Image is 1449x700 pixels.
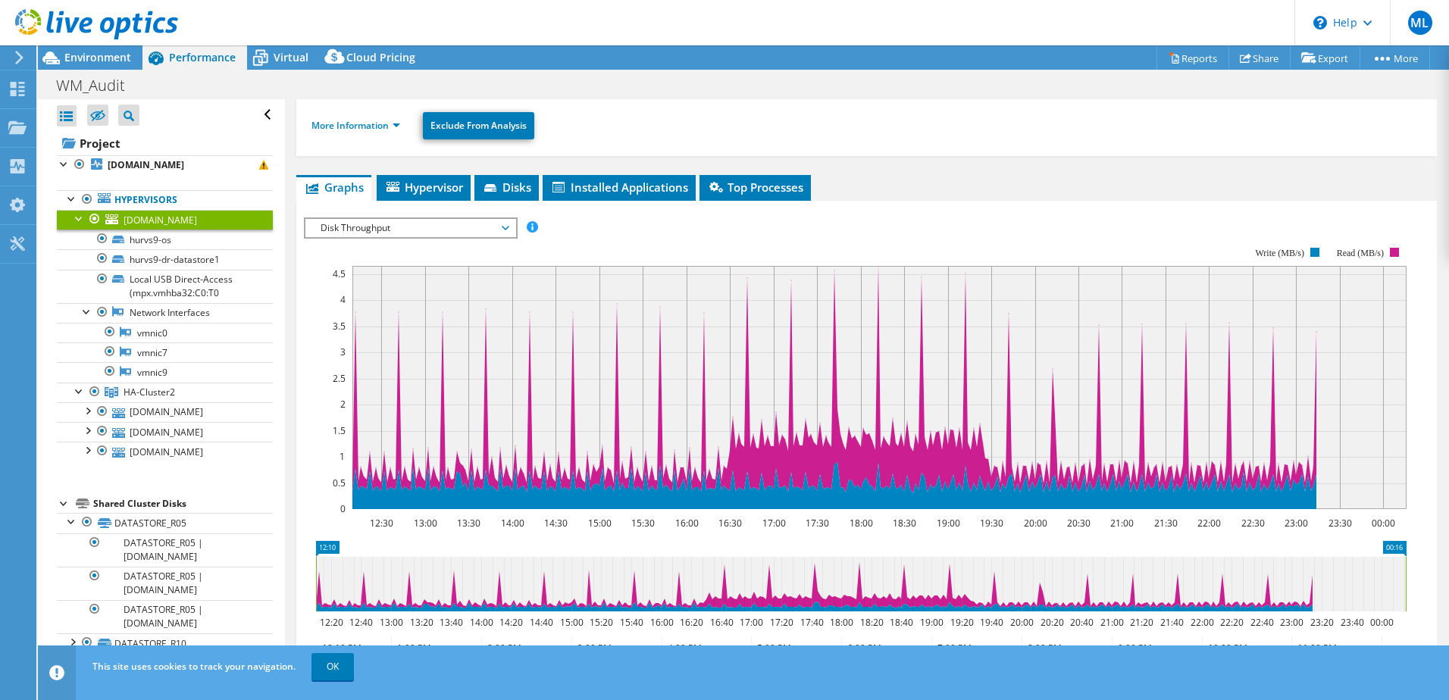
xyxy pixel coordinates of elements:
[674,517,698,530] text: 16:00
[57,210,273,230] a: [DOMAIN_NAME]
[529,616,552,629] text: 14:40
[1250,616,1273,629] text: 22:40
[57,230,273,249] a: hurvs9-os
[413,517,437,530] text: 13:00
[1066,517,1090,530] text: 20:30
[93,495,273,513] div: Shared Cluster Disks
[274,50,308,64] span: Virtual
[108,158,184,171] b: [DOMAIN_NAME]
[1069,616,1093,629] text: 20:40
[1241,517,1264,530] text: 22:30
[64,50,131,64] span: Environment
[979,517,1003,530] text: 19:30
[1290,46,1360,70] a: Export
[543,517,567,530] text: 14:30
[311,653,354,680] a: OK
[49,77,149,94] h1: WM_Audit
[482,180,531,195] span: Disks
[1340,616,1363,629] text: 23:40
[340,398,346,411] text: 2
[892,517,915,530] text: 18:30
[707,180,803,195] span: Top Processes
[1337,248,1384,258] text: Read (MB/s)
[333,424,346,437] text: 1.5
[1371,517,1394,530] text: 00:00
[340,293,346,306] text: 4
[333,267,346,280] text: 4.5
[57,383,273,402] a: HA-Cluster2
[124,214,197,227] span: [DOMAIN_NAME]
[57,303,273,323] a: Network Interfaces
[1100,616,1123,629] text: 21:00
[950,616,973,629] text: 19:20
[1129,616,1153,629] text: 21:20
[57,155,273,175] a: [DOMAIN_NAME]
[1408,11,1432,35] span: ML
[57,190,273,210] a: Hypervisors
[1156,46,1229,70] a: Reports
[57,422,273,442] a: [DOMAIN_NAME]
[500,517,524,530] text: 14:00
[829,616,853,629] text: 18:00
[619,616,643,629] text: 15:40
[1310,616,1333,629] text: 23:20
[57,533,273,567] a: DATASTORE_R05 | [DOMAIN_NAME]
[340,450,345,463] text: 1
[936,517,959,530] text: 19:00
[1023,517,1047,530] text: 20:00
[1284,517,1307,530] text: 23:00
[769,616,793,629] text: 17:20
[1009,616,1033,629] text: 20:00
[1153,517,1177,530] text: 21:30
[57,442,273,461] a: [DOMAIN_NAME]
[1219,616,1243,629] text: 22:20
[1040,616,1063,629] text: 20:20
[124,386,175,398] span: HA-Cluster2
[304,180,364,195] span: Graphs
[739,616,762,629] text: 17:00
[57,249,273,269] a: hurvs9-dr-datastore1
[319,616,343,629] text: 12:20
[439,616,462,629] text: 13:40
[346,50,415,64] span: Cloud Pricing
[409,616,433,629] text: 13:20
[57,362,273,382] a: vmnic9
[57,633,273,653] a: DATASTORE_R10
[587,517,611,530] text: 15:00
[589,616,612,629] text: 15:20
[859,616,883,629] text: 18:20
[384,180,463,195] span: Hypervisor
[313,219,508,237] span: Disk Throughput
[57,513,273,533] a: DATASTORE_R05
[1190,616,1213,629] text: 22:00
[649,616,673,629] text: 16:00
[1369,616,1393,629] text: 00:00
[369,517,393,530] text: 12:30
[469,616,493,629] text: 14:00
[1160,616,1183,629] text: 21:40
[979,616,1003,629] text: 19:40
[456,517,480,530] text: 13:30
[349,616,372,629] text: 12:40
[718,517,741,530] text: 16:30
[57,402,273,422] a: [DOMAIN_NAME]
[1228,46,1291,70] a: Share
[889,616,912,629] text: 18:40
[805,517,828,530] text: 17:30
[550,180,688,195] span: Installed Applications
[849,517,872,530] text: 18:00
[423,112,534,139] a: Exclude From Analysis
[631,517,654,530] text: 15:30
[559,616,583,629] text: 15:00
[57,342,273,362] a: vmnic7
[169,50,236,64] span: Performance
[333,477,346,489] text: 0.5
[1255,248,1304,258] text: Write (MB/s)
[800,616,823,629] text: 17:40
[709,616,733,629] text: 16:40
[340,502,346,515] text: 0
[333,372,346,385] text: 2.5
[1279,616,1303,629] text: 23:00
[1109,517,1133,530] text: 21:00
[57,323,273,342] a: vmnic0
